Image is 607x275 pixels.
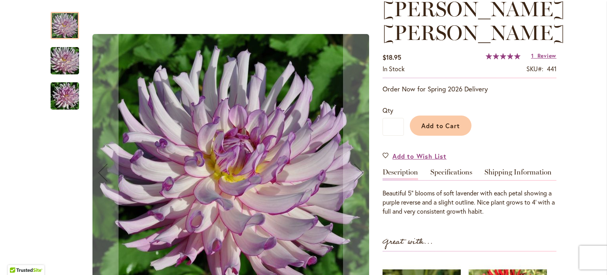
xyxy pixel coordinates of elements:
[383,84,556,94] p: Order Now for Spring 2026 Delivery
[531,52,556,59] a: 1 Review
[486,53,520,59] div: 100%
[51,39,87,74] div: LEILA SAVANNA ROSE
[410,116,471,136] button: Add to Cart
[36,77,93,115] img: LEILA SAVANNA ROSE
[51,4,87,39] div: LEILA SAVANNA ROSE
[6,247,28,269] iframe: Launch Accessibility Center
[526,64,543,73] strong: SKU
[383,106,393,114] span: Qty
[430,169,472,180] a: Specifications
[421,121,460,130] span: Add to Cart
[383,53,401,61] span: $18.95
[36,42,93,80] img: LEILA SAVANNA ROSE
[383,235,433,248] strong: Great with...
[531,52,534,59] span: 1
[51,74,79,110] div: LEILA SAVANNA ROSE
[383,169,556,216] div: Detailed Product Info
[547,64,556,74] div: 441
[383,189,556,216] div: Beautiful 5" blooms of soft lavender with each petal showing a purple reverse and a slight outlin...
[383,64,405,74] div: Availability
[383,169,418,180] a: Description
[537,52,556,59] span: Review
[383,152,447,161] a: Add to Wish List
[392,152,447,161] span: Add to Wish List
[383,64,405,73] span: In stock
[484,169,552,180] a: Shipping Information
